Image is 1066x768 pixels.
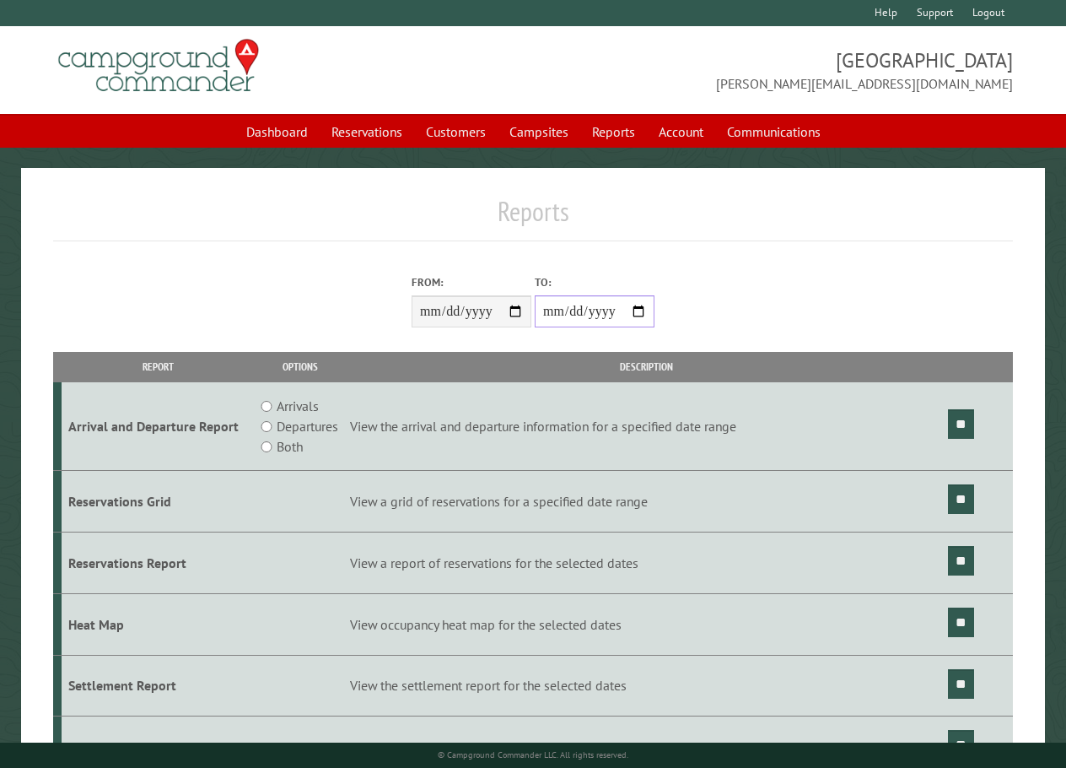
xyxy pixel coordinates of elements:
[347,352,945,381] th: Description
[347,471,945,533] td: View a grid of reservations for a specified date range
[347,655,945,717] td: View the settlement report for the selected dates
[347,532,945,593] td: View a report of reservations for the selected dates
[717,116,831,148] a: Communications
[347,382,945,471] td: View the arrival and departure information for a specified date range
[649,116,713,148] a: Account
[416,116,496,148] a: Customers
[438,749,628,760] small: © Campground Commander LLC. All rights reserved.
[535,274,654,290] label: To:
[254,352,347,381] th: Options
[236,116,318,148] a: Dashboard
[53,195,1013,241] h1: Reports
[277,396,319,416] label: Arrivals
[62,471,254,533] td: Reservations Grid
[321,116,412,148] a: Reservations
[53,33,264,99] img: Campground Commander
[582,116,645,148] a: Reports
[277,436,303,457] label: Both
[412,274,531,290] label: From:
[533,46,1013,94] span: [GEOGRAPHIC_DATA] [PERSON_NAME][EMAIL_ADDRESS][DOMAIN_NAME]
[62,532,254,593] td: Reservations Report
[499,116,579,148] a: Campsites
[62,352,254,381] th: Report
[62,655,254,717] td: Settlement Report
[62,382,254,471] td: Arrival and Departure Report
[62,593,254,655] td: Heat Map
[347,593,945,655] td: View occupancy heat map for the selected dates
[277,416,338,436] label: Departures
